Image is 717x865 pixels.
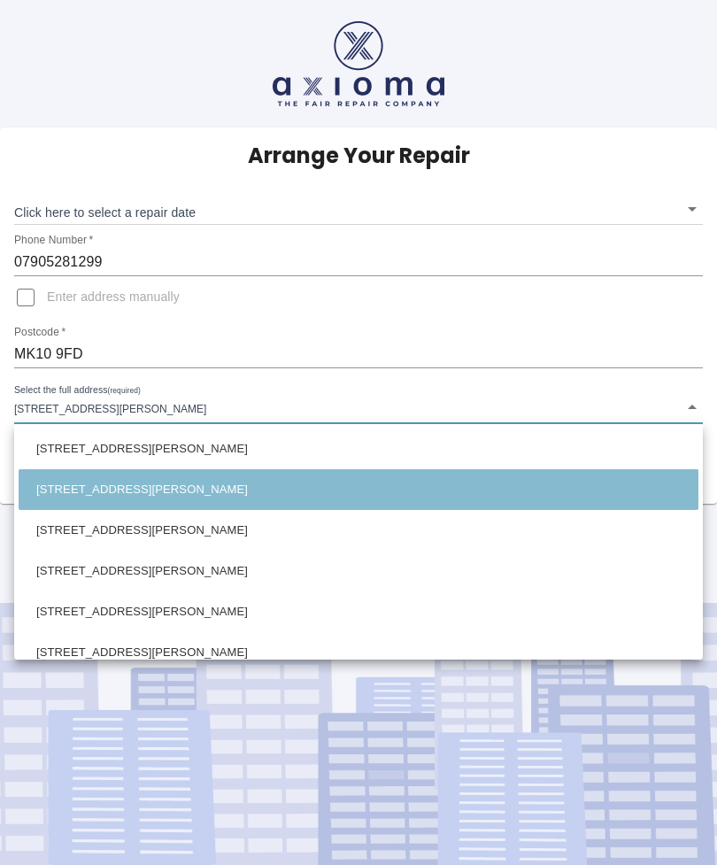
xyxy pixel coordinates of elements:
[19,429,698,469] li: [STREET_ADDRESS][PERSON_NAME]
[19,510,698,551] li: [STREET_ADDRESS][PERSON_NAME]
[19,591,698,632] li: [STREET_ADDRESS][PERSON_NAME]
[19,469,698,510] li: [STREET_ADDRESS][PERSON_NAME]
[19,551,698,591] li: [STREET_ADDRESS][PERSON_NAME]
[19,632,698,673] li: [STREET_ADDRESS][PERSON_NAME]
